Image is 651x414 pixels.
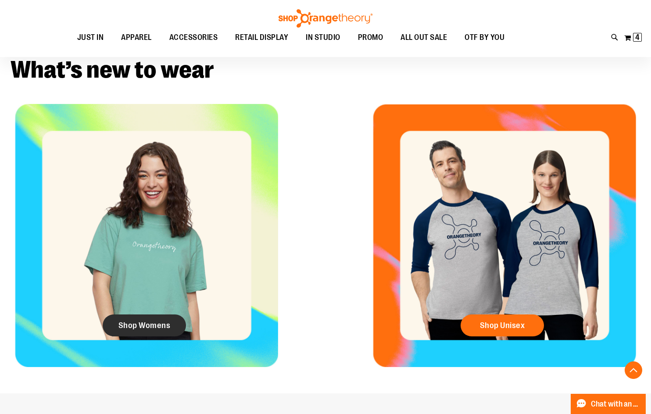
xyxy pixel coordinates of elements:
[480,321,525,330] span: Shop Unisex
[169,28,218,47] span: ACCESSORIES
[121,28,152,47] span: APPAREL
[591,400,640,408] span: Chat with an Expert
[358,28,383,47] span: PROMO
[635,33,640,42] span: 4
[465,28,504,47] span: OTF BY YOU
[625,361,642,379] button: Back To Top
[306,28,340,47] span: IN STUDIO
[103,314,186,336] a: Shop Womens
[401,28,447,47] span: ALL OUT SALE
[571,394,646,414] button: Chat with an Expert
[235,28,288,47] span: RETAIL DISPLAY
[77,28,104,47] span: JUST IN
[461,314,544,336] a: Shop Unisex
[11,58,640,82] h2: What’s new to wear
[277,9,374,28] img: Shop Orangetheory
[118,321,171,330] span: Shop Womens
